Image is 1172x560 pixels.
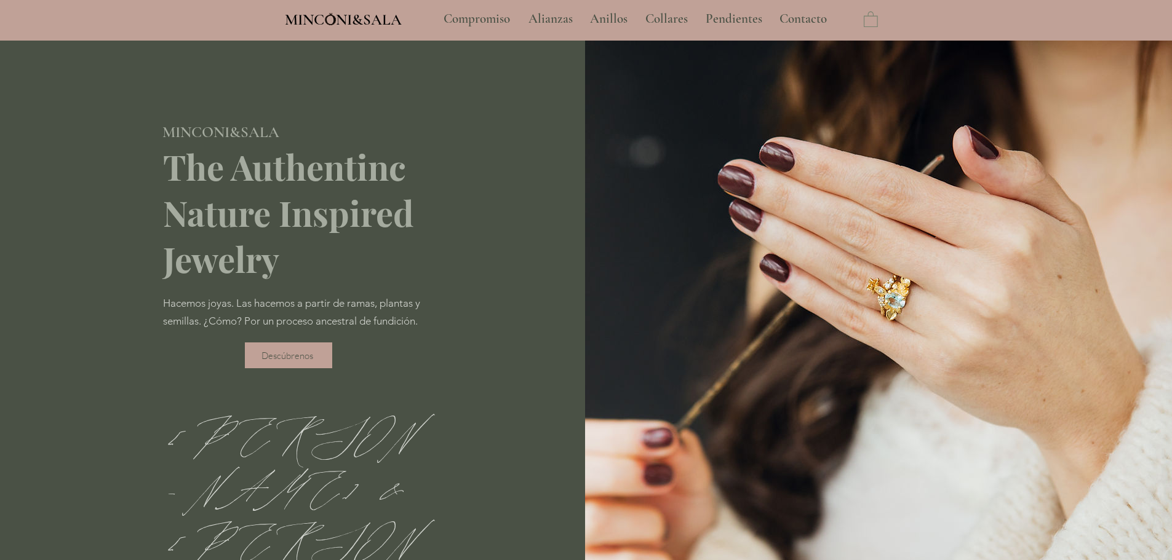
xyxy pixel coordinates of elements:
[285,8,402,28] a: MINCONI&SALA
[700,4,768,34] p: Pendientes
[163,143,413,282] span: The Authentinc Nature Inspired Jewelry
[261,350,313,361] span: Descúbrenos
[696,4,770,34] a: Pendientes
[519,4,581,34] a: Alianzas
[285,10,402,29] span: MINCONI&SALA
[581,4,636,34] a: Anillos
[162,120,279,141] a: MINCONI&SALA
[245,342,332,368] a: Descúbrenos
[584,4,634,34] p: Anillos
[639,4,694,34] p: Collares
[636,4,696,34] a: Collares
[162,123,279,141] span: MINCONI&SALA
[410,4,861,34] nav: Sitio
[325,13,336,25] img: Minconi Sala
[437,4,516,34] p: Compromiso
[773,4,833,34] p: Contacto
[770,4,837,34] a: Contacto
[522,4,579,34] p: Alianzas
[434,4,519,34] a: Compromiso
[163,297,420,327] span: Hacemos joyas. Las hacemos a partir de ramas, plantas y semillas. ¿Cómo? Por un proceso ancestral...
